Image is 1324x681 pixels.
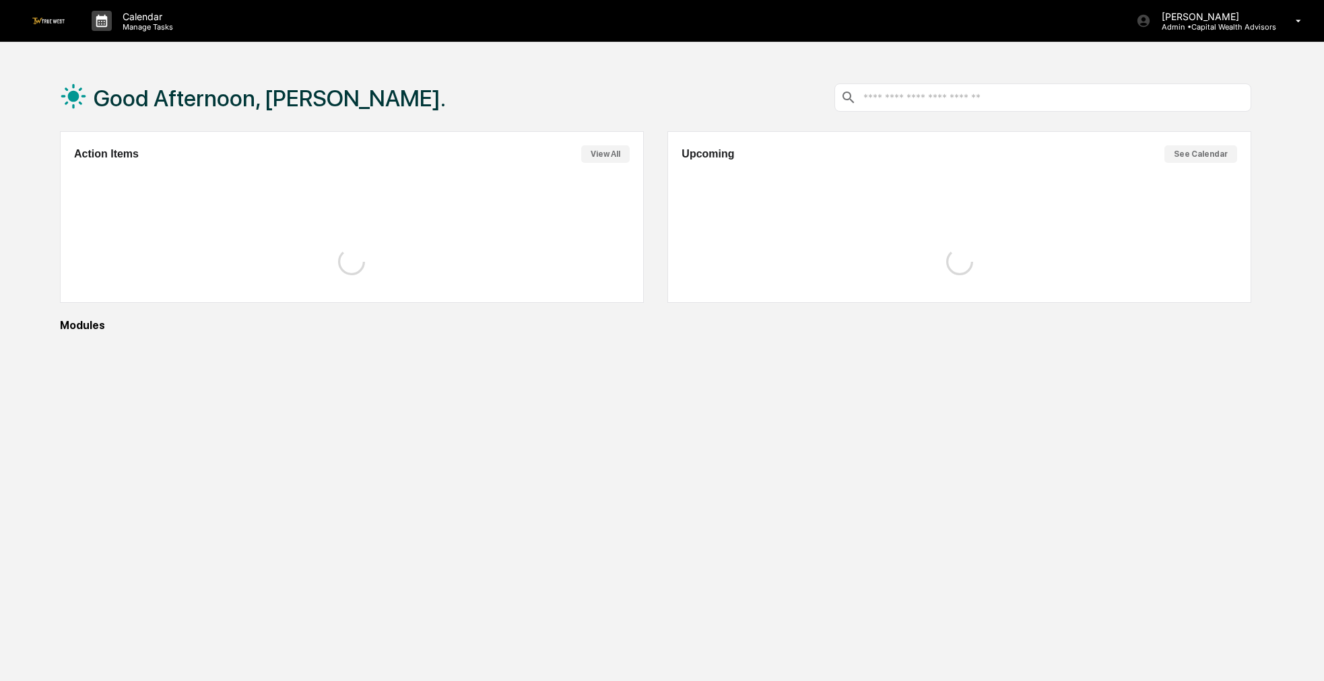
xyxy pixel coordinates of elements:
button: See Calendar [1164,145,1237,163]
p: Manage Tasks [112,22,180,32]
h2: Action Items [74,148,139,160]
h1: Good Afternoon, [PERSON_NAME]. [94,85,446,112]
img: logo [32,17,65,24]
h2: Upcoming [682,148,734,160]
div: Modules [60,319,1251,332]
p: Calendar [112,11,180,22]
p: [PERSON_NAME] [1151,11,1276,22]
button: View All [581,145,630,163]
p: Admin • Capital Wealth Advisors [1151,22,1276,32]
